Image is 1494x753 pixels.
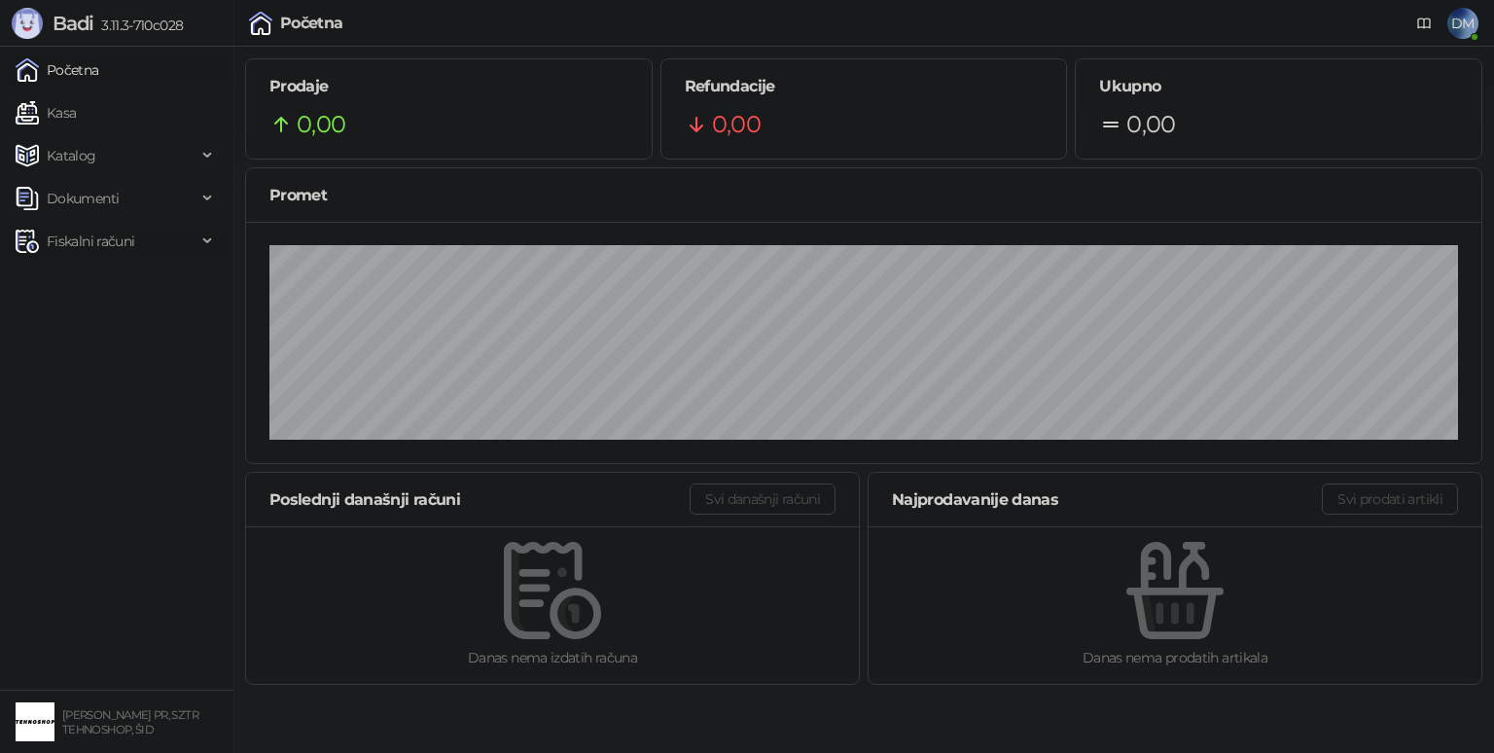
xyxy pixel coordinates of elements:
span: Dokumenti [47,179,119,218]
div: Danas nema prodatih artikala [900,647,1450,668]
div: Promet [269,183,1458,207]
button: Svi prodati artikli [1322,484,1458,515]
span: 0,00 [1126,106,1175,143]
div: Poslednji današnji računi [269,487,690,512]
span: Fiskalni računi [47,222,134,261]
span: Katalog [47,136,96,175]
h5: Refundacije [685,75,1044,98]
span: 0,00 [712,106,761,143]
button: Svi današnji računi [690,484,836,515]
a: Kasa [16,93,76,132]
h5: Prodaje [269,75,628,98]
h5: Ukupno [1099,75,1458,98]
a: Početna [16,51,99,90]
div: Najprodavanije danas [892,487,1322,512]
img: Logo [12,8,43,39]
span: Badi [53,12,93,35]
span: 0,00 [297,106,345,143]
div: Početna [280,16,343,31]
small: [PERSON_NAME] PR, SZTR TEHNOSHOP, ŠID [62,708,198,736]
div: Danas nema izdatih računa [277,647,828,668]
span: 3.11.3-710c028 [93,17,183,34]
img: 64x64-companyLogo-68805acf-9e22-4a20-bcb3-9756868d3d19.jpeg [16,702,54,741]
a: Dokumentacija [1408,8,1440,39]
span: DM [1447,8,1478,39]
